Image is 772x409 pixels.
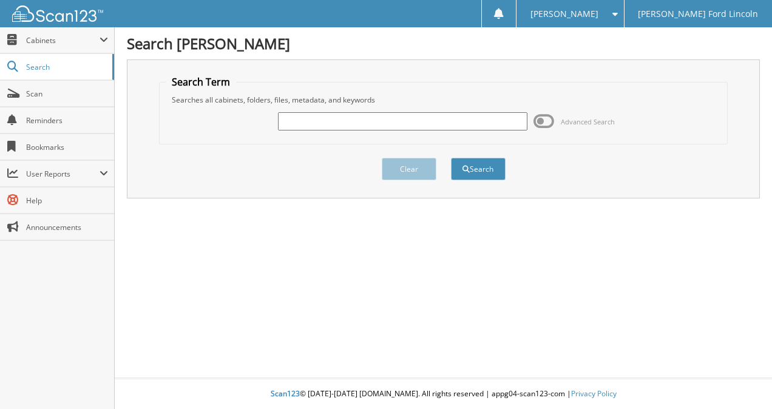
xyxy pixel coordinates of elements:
[571,388,617,399] a: Privacy Policy
[271,388,300,399] span: Scan123
[115,379,772,409] div: © [DATE]-[DATE] [DOMAIN_NAME]. All rights reserved | appg04-scan123-com |
[12,5,103,22] img: scan123-logo-white.svg
[711,351,772,409] iframe: Chat Widget
[166,95,721,105] div: Searches all cabinets, folders, files, metadata, and keywords
[127,33,760,53] h1: Search [PERSON_NAME]
[451,158,506,180] button: Search
[166,75,236,89] legend: Search Term
[26,89,108,99] span: Scan
[26,62,106,72] span: Search
[26,169,100,179] span: User Reports
[561,117,615,126] span: Advanced Search
[638,10,758,18] span: [PERSON_NAME] Ford Lincoln
[26,35,100,46] span: Cabinets
[26,142,108,152] span: Bookmarks
[26,195,108,206] span: Help
[382,158,436,180] button: Clear
[26,222,108,232] span: Announcements
[530,10,598,18] span: [PERSON_NAME]
[26,115,108,126] span: Reminders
